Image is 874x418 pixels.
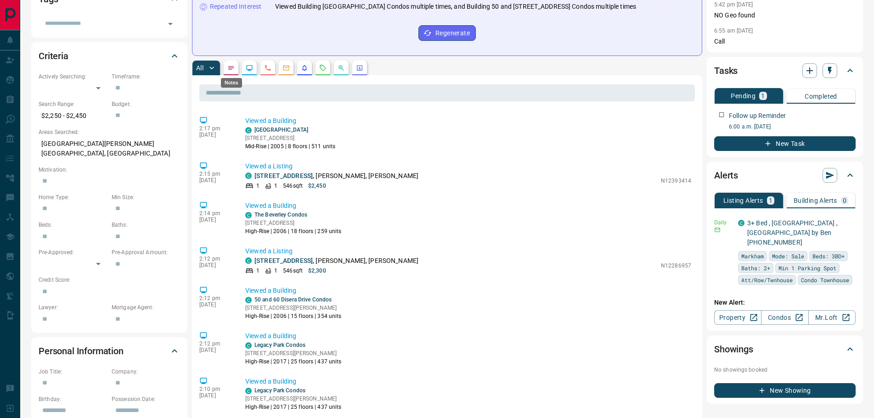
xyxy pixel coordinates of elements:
p: 2:12 pm [199,295,231,301]
p: Daily [714,218,733,227]
p: Follow up Reminder [729,111,786,121]
button: New Showing [714,383,856,398]
button: Regenerate [418,25,476,41]
span: Markham [741,251,764,261]
p: 6:00 a.m. [DATE] [729,123,856,131]
p: [DATE] [199,262,231,268]
p: [DATE] [199,217,231,223]
p: [DATE] [199,301,231,308]
p: 2:14 pm [199,210,231,217]
div: Criteria [39,45,180,67]
p: Actively Searching: [39,72,107,81]
p: High-Rise | 2006 | 18 floors | 259 units [245,227,342,235]
p: Budget: [112,100,180,108]
svg: Lead Browsing Activity [246,64,253,72]
svg: Email [714,227,721,233]
p: Viewed a Building [245,201,691,211]
p: Pre-Approval Amount: [112,248,180,256]
p: NO Geo found [714,11,856,20]
h2: Tasks [714,63,738,78]
p: $2,450 [308,182,326,190]
p: 2:17 pm [199,125,231,132]
div: Personal Information [39,340,180,362]
p: [DATE] [199,392,231,399]
p: [STREET_ADDRESS] [245,219,342,227]
p: Beds: [39,221,107,229]
p: $2,300 [308,267,326,275]
p: Mid-Rise | 2005 | 8 floors | 511 units [245,142,335,150]
span: Mode: Sale [772,251,804,261]
p: [DATE] [199,132,231,138]
p: Pending [731,93,756,99]
div: condos.ca [245,257,252,264]
p: , [PERSON_NAME], [PERSON_NAME] [254,171,418,181]
span: Att/Row/Twnhouse [741,275,793,284]
p: Call [714,37,856,46]
p: 546 sqft [283,182,303,190]
h2: Showings [714,342,753,357]
span: Condo Townhouse [801,275,849,284]
svg: Requests [319,64,327,72]
span: Beds: 3BD+ [812,251,845,261]
svg: Calls [264,64,271,72]
a: [STREET_ADDRESS] [254,257,313,264]
p: Completed [805,93,837,100]
svg: Agent Actions [356,64,363,72]
div: condos.ca [245,342,252,349]
p: Viewed a Building [245,286,691,295]
p: Lawyer: [39,303,107,312]
p: Motivation: [39,166,180,174]
a: [GEOGRAPHIC_DATA] [254,127,308,133]
a: Mr.Loft [808,310,856,325]
p: 1 [769,197,773,204]
div: condos.ca [245,212,252,218]
p: New Alert: [714,298,856,307]
p: Home Type: [39,193,107,201]
p: 1 [256,182,259,190]
p: High-Rise | 2017 | 25 floors | 437 units [245,357,342,366]
p: 1 [256,267,259,275]
p: Company: [112,368,180,376]
a: [STREET_ADDRESS] [254,172,313,179]
p: [STREET_ADDRESS][PERSON_NAME] [245,349,342,357]
p: Min Size: [112,193,180,201]
p: [GEOGRAPHIC_DATA][PERSON_NAME][GEOGRAPHIC_DATA], [GEOGRAPHIC_DATA] [39,136,180,161]
p: [DATE] [199,177,231,184]
a: Property [714,310,761,325]
button: Open [164,17,177,30]
p: High-Rise | 2017 | 25 floors | 437 units [245,403,342,411]
p: No showings booked [714,366,856,374]
p: 5:42 pm [DATE] [714,1,753,8]
p: 1 [761,93,765,99]
p: 1 [274,182,277,190]
svg: Notes [227,64,235,72]
p: Job Title: [39,368,107,376]
p: All [196,65,203,71]
div: Notes [221,78,242,88]
p: 2:15 pm [199,171,231,177]
p: Viewed a Building [245,331,691,341]
svg: Opportunities [338,64,345,72]
a: Legacy Park Condos [254,387,305,394]
p: Viewed a Building [245,377,691,386]
p: Building Alerts [794,197,837,204]
div: condos.ca [245,173,252,179]
p: , [PERSON_NAME], [PERSON_NAME] [254,256,418,266]
p: N12393414 [661,177,691,185]
p: 0 [843,197,846,204]
p: Repeated Interest [210,2,261,11]
p: Viewed a Listing [245,246,691,256]
p: Possession Date: [112,395,180,403]
p: [DATE] [199,347,231,353]
p: Timeframe: [112,72,180,81]
p: [STREET_ADDRESS] [245,134,335,142]
a: The Beverley Condos [254,212,307,218]
a: Legacy Park Condos [254,342,305,348]
p: Listing Alerts [723,197,763,204]
p: N12286957 [661,262,691,270]
span: Min 1 Parking Spot [778,263,836,273]
p: 2:12 pm [199,256,231,262]
p: Birthday: [39,395,107,403]
svg: Emails [282,64,290,72]
div: condos.ca [245,297,252,303]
